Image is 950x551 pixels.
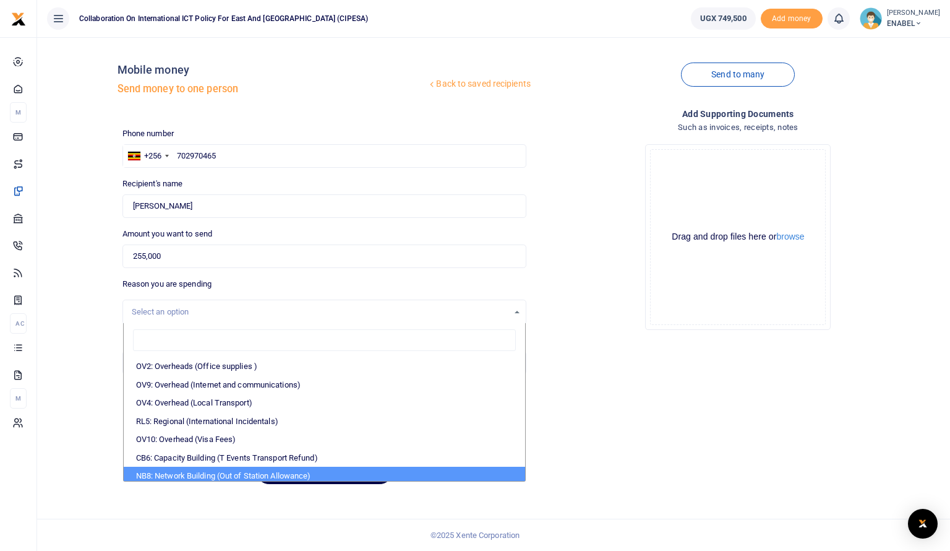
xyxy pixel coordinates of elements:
li: OV2: Overheads (Office supplies ) [124,357,525,376]
h4: Mobile money [118,63,427,77]
input: UGX [122,245,526,268]
label: Reason you are spending [122,278,212,290]
li: OV9: Overhead (Internet and communications) [124,376,525,394]
input: Loading name... [122,194,526,218]
span: ENABEL [887,18,940,29]
label: Phone number [122,128,174,140]
small: [PERSON_NAME] [887,8,940,19]
li: NB8: Network Building (Out of Station Allowance) [124,467,525,485]
a: Send to many [681,63,795,87]
input: Enter phone number [122,144,526,168]
li: CB6: Capacity Building (T Events Transport Refund) [124,449,525,467]
label: Recipient's name [122,178,183,190]
span: Collaboration on International ICT Policy For East and [GEOGRAPHIC_DATA] (CIPESA) [74,13,373,24]
span: UGX 749,500 [700,12,747,25]
h4: Add supporting Documents [536,107,940,121]
span: Add money [761,9,823,29]
div: Select an option [132,306,508,318]
li: RL5: Regional (International Incidentals) [124,412,525,431]
a: profile-user [PERSON_NAME] ENABEL [860,7,940,30]
li: Wallet ballance [686,7,761,30]
li: OV10: Overhead (Visa Fees) [124,430,525,449]
li: Toup your wallet [761,9,823,29]
div: File Uploader [645,144,831,330]
img: profile-user [860,7,882,30]
div: +256 [144,150,161,162]
li: M [10,388,27,409]
button: browse [776,232,804,241]
div: Drag and drop files here or [651,231,825,243]
label: Memo for this transaction (Your recipient will see this) [122,334,315,347]
li: Ac [10,313,27,334]
input: Enter extra information [122,351,526,375]
h4: Such as invoices, receipts, notes [536,121,940,134]
img: logo-small [11,12,26,27]
a: Add money [761,13,823,22]
div: Uganda: +256 [123,145,173,167]
button: Close [565,537,578,550]
div: Open Intercom Messenger [908,509,938,539]
a: logo-small logo-large logo-large [11,14,26,23]
h5: Send money to one person [118,83,427,95]
a: Back to saved recipients [427,73,531,95]
li: OV4: Overhead (Local Transport) [124,394,525,412]
li: M [10,102,27,123]
a: UGX 749,500 [691,7,756,30]
label: Amount you want to send [122,228,212,240]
